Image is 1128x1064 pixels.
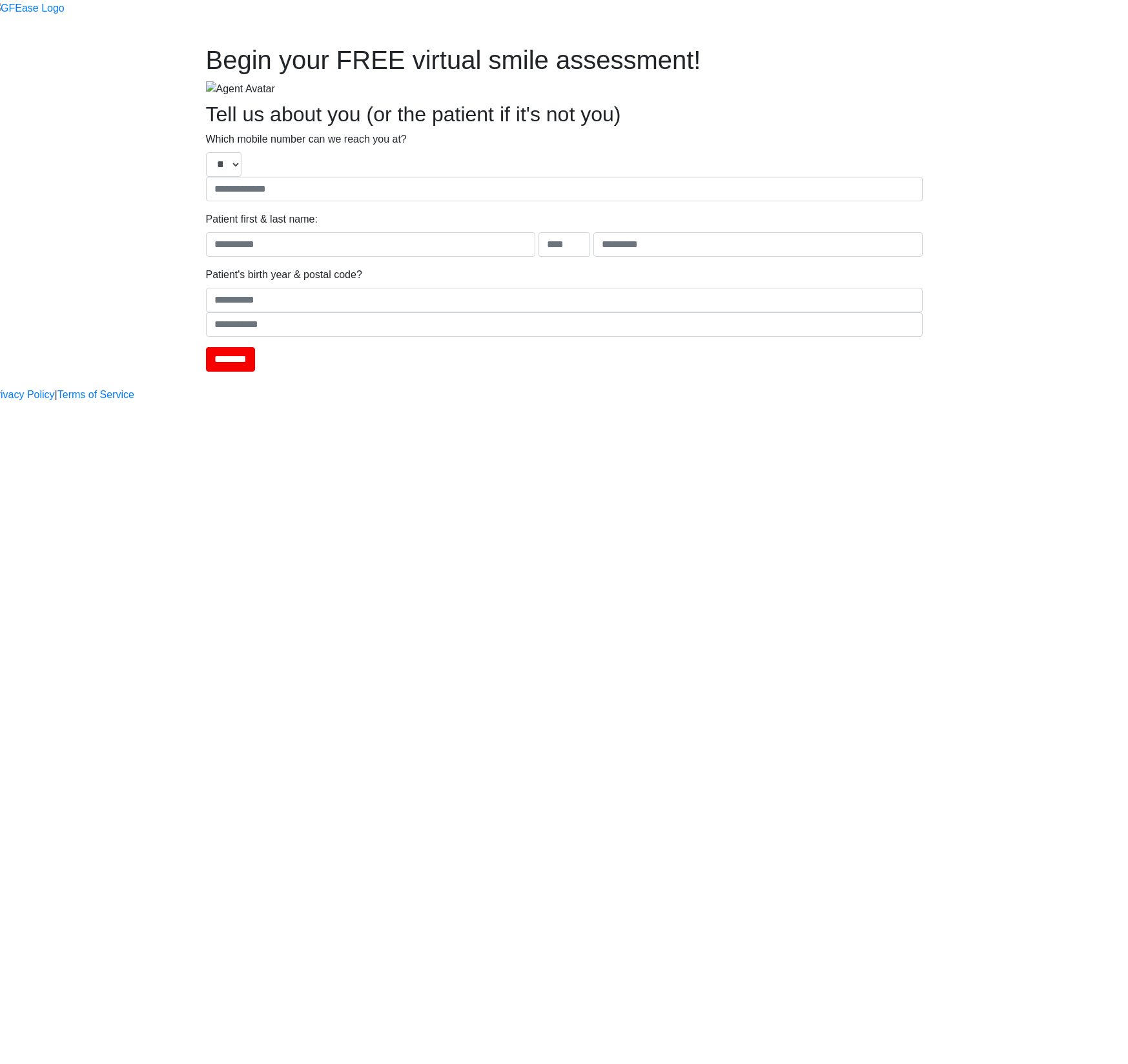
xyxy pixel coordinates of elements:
[55,387,57,403] a: |
[206,81,275,97] img: Agent Avatar
[206,45,923,75] h1: Begin your FREE virtual smile assessment!
[206,132,407,147] label: Which mobile number can we reach you at?
[206,267,362,283] label: Patient's birth year & postal code?
[206,212,318,227] label: Patient first & last name:
[57,387,134,403] a: Terms of Service
[206,102,923,126] h2: Tell us about you (or the patient if it's not you)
